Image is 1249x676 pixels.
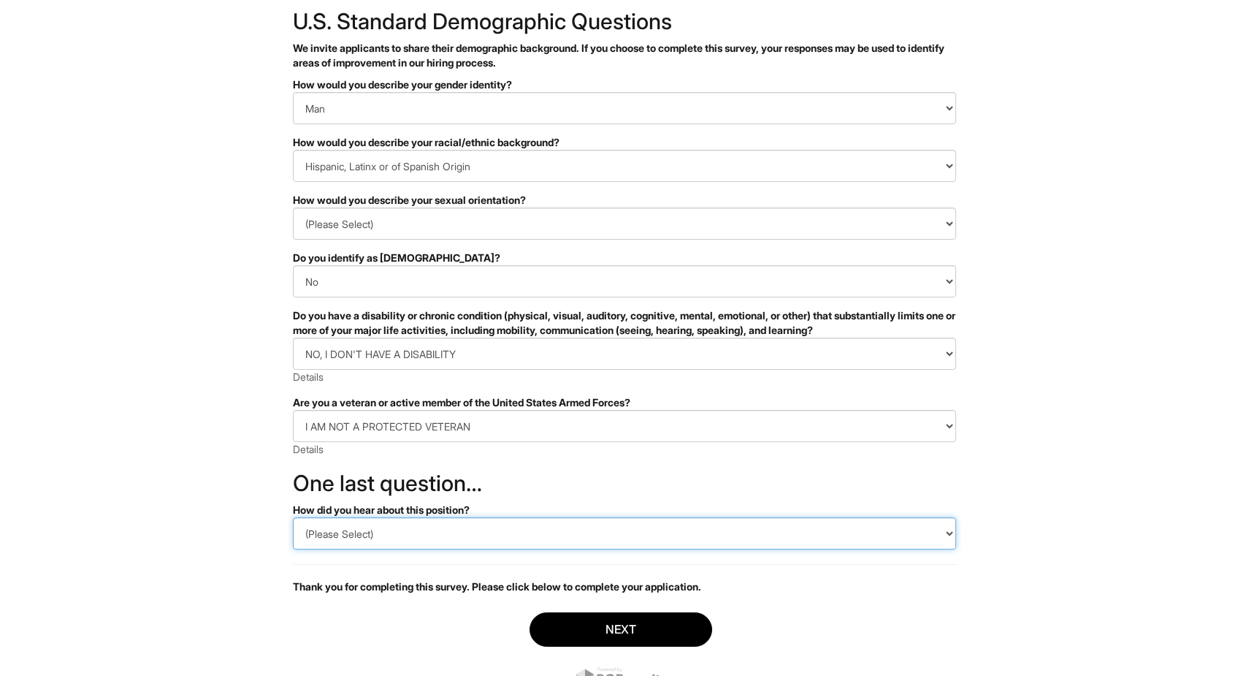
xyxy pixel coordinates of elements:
h2: One last question… [293,471,956,495]
select: How would you describe your racial/ethnic background? [293,150,956,182]
div: Do you have a disability or chronic condition (physical, visual, auditory, cognitive, mental, emo... [293,308,956,338]
button: Next [530,612,712,647]
select: How did you hear about this position? [293,517,956,550]
p: We invite applicants to share their demographic background. If you choose to complete this survey... [293,41,956,70]
h2: U.S. Standard Demographic Questions [293,10,956,34]
div: How would you describe your racial/ethnic background? [293,135,956,150]
div: Are you a veteran or active member of the United States Armed Forces? [293,395,956,410]
div: How would you describe your gender identity? [293,77,956,92]
div: How would you describe your sexual orientation? [293,193,956,208]
a: Details [293,443,324,455]
select: How would you describe your gender identity? [293,92,956,124]
select: How would you describe your sexual orientation? [293,208,956,240]
a: Details [293,371,324,383]
select: Do you identify as transgender? [293,265,956,297]
select: Are you a veteran or active member of the United States Armed Forces? [293,410,956,442]
div: How did you hear about this position? [293,503,956,517]
div: Do you identify as [DEMOGRAPHIC_DATA]? [293,251,956,265]
p: Thank you for completing this survey. Please click below to complete your application. [293,580,956,594]
select: Do you have a disability or chronic condition (physical, visual, auditory, cognitive, mental, emo... [293,338,956,370]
